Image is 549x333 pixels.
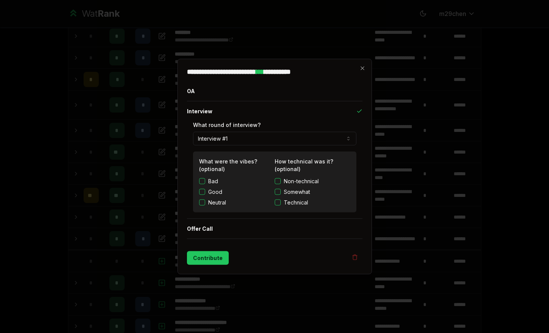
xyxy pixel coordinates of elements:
label: Good [208,188,222,196]
label: How technical was it? (optional) [275,158,333,172]
span: Somewhat [284,188,310,196]
label: What round of interview? [193,122,261,128]
button: Non-technical [275,178,281,184]
label: Neutral [208,199,226,206]
span: Non-technical [284,178,319,185]
button: OA [187,81,362,101]
label: What were the vibes? (optional) [199,158,257,172]
button: Somewhat [275,189,281,195]
button: Contribute [187,251,229,265]
label: Bad [208,178,218,185]
span: Technical [284,199,308,206]
button: Offer Call [187,219,362,239]
button: Technical [275,200,281,206]
div: Interview [187,121,362,219]
button: Interview [187,101,362,121]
